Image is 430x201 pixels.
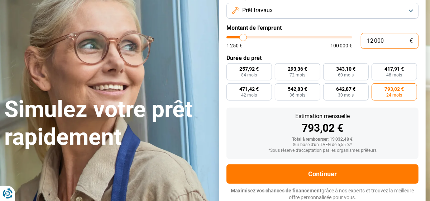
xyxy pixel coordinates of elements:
span: 417,91 € [384,66,404,71]
span: 257,92 € [239,66,259,71]
span: 793,02 € [384,87,404,92]
span: 100 000 € [330,43,352,48]
span: 42 mois [241,93,257,97]
span: 48 mois [386,73,402,77]
span: 642,87 € [336,87,355,92]
span: 36 mois [290,93,305,97]
label: Durée du prêt [226,55,419,61]
div: *Sous réserve d'acceptation par les organismes prêteurs [232,148,413,153]
span: 1 250 € [226,43,243,48]
button: Continuer [226,164,419,184]
span: 60 mois [338,73,354,77]
span: 84 mois [241,73,257,77]
span: 471,42 € [239,87,259,92]
h1: Simulez votre prêt rapidement [4,96,211,151]
span: 30 mois [338,93,354,97]
span: 293,36 € [288,66,307,71]
span: 343,10 € [336,66,355,71]
span: 542,83 € [288,87,307,92]
label: Montant de l'emprunt [226,24,419,31]
span: € [410,38,413,44]
div: Estimation mensuelle [232,113,413,119]
span: 72 mois [290,73,305,77]
div: Sur base d'un TAEG de 5,55 %* [232,142,413,148]
div: Total à rembourser: 19 032,48 € [232,137,413,142]
span: Prêt travaux [242,6,273,14]
span: Maximisez vos chances de financement [231,188,322,193]
button: Prêt travaux [226,3,419,19]
div: 793,02 € [232,123,413,134]
span: 24 mois [386,93,402,97]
